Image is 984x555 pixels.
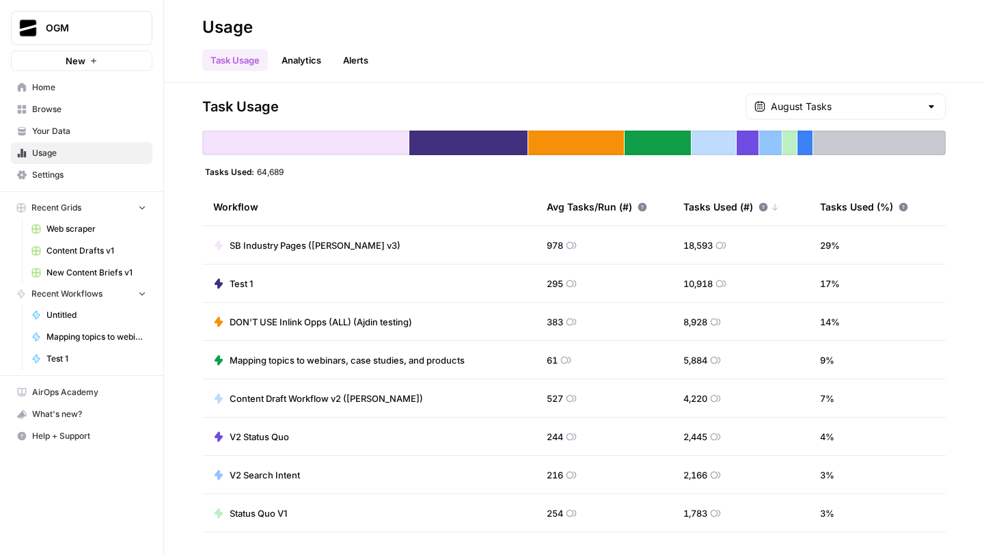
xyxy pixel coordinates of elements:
[46,21,128,35] span: OGM
[46,267,146,279] span: New Content Briefs v1
[32,125,146,137] span: Your Data
[46,223,146,235] span: Web scraper
[683,315,707,329] span: 8,928
[683,468,707,482] span: 2,166
[46,353,146,365] span: Test 1
[205,166,254,177] span: Tasks Used:
[820,353,834,367] span: 9 %
[257,166,284,177] span: 64,689
[771,100,920,113] input: August Tasks
[683,506,707,520] span: 1,783
[683,277,713,290] span: 10,918
[12,404,152,424] div: What's new?
[683,430,707,444] span: 2,445
[335,49,377,71] a: Alerts
[547,353,558,367] span: 61
[32,169,146,181] span: Settings
[230,430,289,444] span: V2 Status Quo
[11,142,152,164] a: Usage
[230,506,287,520] span: Status Quo V1
[230,468,300,482] span: V2 Search Intent
[273,49,329,71] a: Analytics
[11,120,152,142] a: Your Data
[32,81,146,94] span: Home
[11,51,152,71] button: New
[202,97,279,116] span: Task Usage
[230,239,400,252] span: SB Industry Pages ([PERSON_NAME] v3)
[230,392,423,405] span: Content Draft Workflow v2 ([PERSON_NAME])
[820,392,834,405] span: 7 %
[11,164,152,186] a: Settings
[547,468,563,482] span: 216
[213,392,423,405] a: Content Draft Workflow v2 ([PERSON_NAME])
[46,245,146,257] span: Content Drafts v1
[213,506,287,520] a: Status Quo V1
[230,277,253,290] span: Test 1
[11,198,152,218] button: Recent Grids
[820,506,834,520] span: 3 %
[683,239,713,252] span: 18,593
[683,353,707,367] span: 5,884
[547,392,563,405] span: 527
[16,16,40,40] img: OGM Logo
[32,103,146,116] span: Browse
[25,218,152,240] a: Web scraper
[11,77,152,98] a: Home
[820,277,840,290] span: 17 %
[820,239,840,252] span: 29 %
[820,468,834,482] span: 3 %
[820,315,840,329] span: 14 %
[25,304,152,326] a: Untitled
[213,277,253,290] a: Test 1
[32,386,146,398] span: AirOps Academy
[31,202,81,214] span: Recent Grids
[11,425,152,447] button: Help + Support
[25,348,152,370] a: Test 1
[230,315,412,329] span: DON'T USE Inlink Opps (ALL) (Ajdin testing)
[213,239,400,252] a: SB Industry Pages ([PERSON_NAME] v3)
[547,506,563,520] span: 254
[11,381,152,403] a: AirOps Academy
[683,392,707,405] span: 4,220
[11,403,152,425] button: What's new?
[213,353,465,367] a: Mapping topics to webinars, case studies, and products
[46,331,146,343] span: Mapping topics to webinars, case studies, and products
[230,353,465,367] span: Mapping topics to webinars, case studies, and products
[213,315,412,329] a: DON'T USE Inlink Opps (ALL) (Ajdin testing)
[202,16,253,38] div: Usage
[25,326,152,348] a: Mapping topics to webinars, case studies, and products
[683,188,779,226] div: Tasks Used (#)
[11,11,152,45] button: Workspace: OGM
[213,430,289,444] a: V2 Status Quo
[32,430,146,442] span: Help + Support
[31,288,102,300] span: Recent Workflows
[547,188,647,226] div: Avg Tasks/Run (#)
[213,188,525,226] div: Workflow
[11,98,152,120] a: Browse
[820,430,834,444] span: 4 %
[66,54,85,68] span: New
[547,315,563,329] span: 383
[213,468,300,482] a: V2 Search Intent
[25,262,152,284] a: New Content Briefs v1
[46,309,146,321] span: Untitled
[547,239,563,252] span: 978
[820,188,908,226] div: Tasks Used (%)
[547,430,563,444] span: 244
[25,240,152,262] a: Content Drafts v1
[11,284,152,304] button: Recent Workflows
[202,49,268,71] a: Task Usage
[32,147,146,159] span: Usage
[547,277,563,290] span: 295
